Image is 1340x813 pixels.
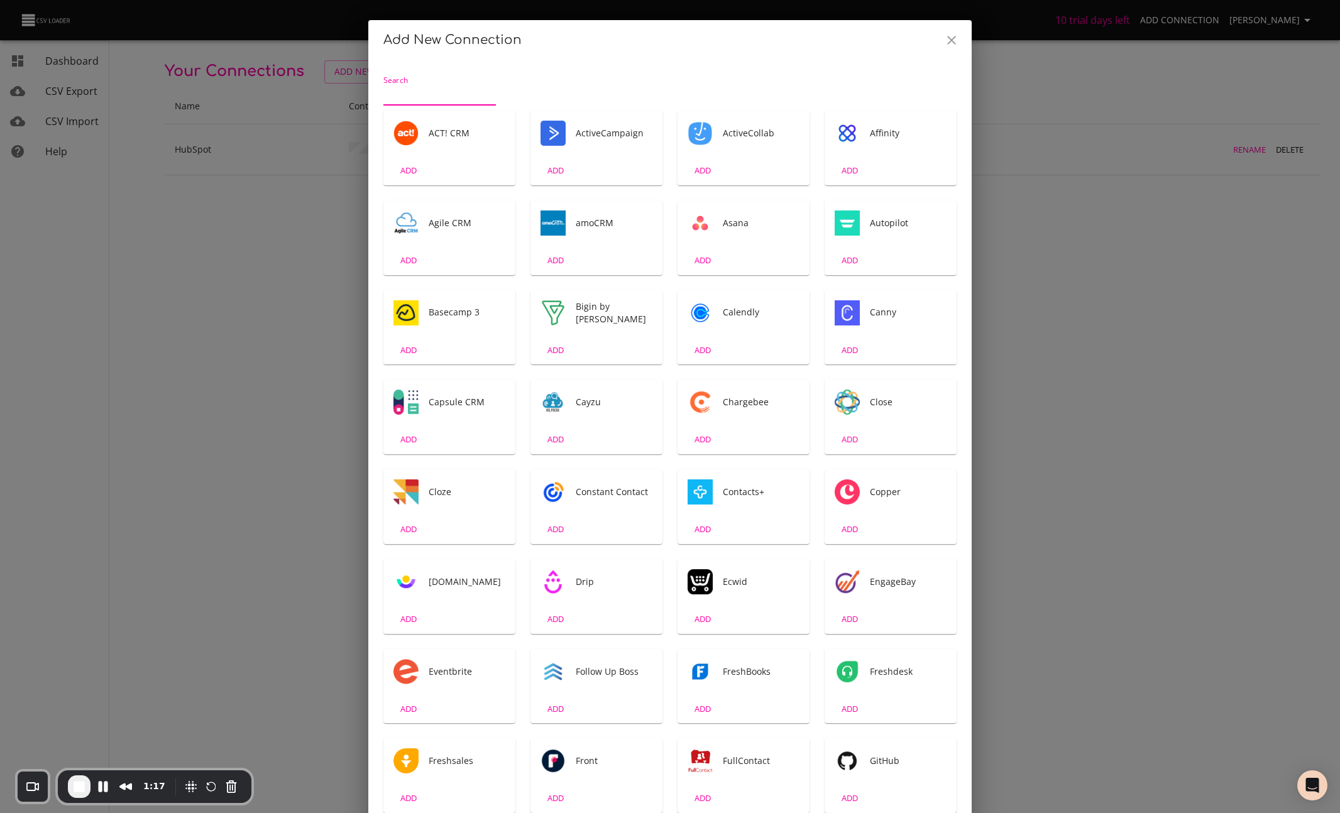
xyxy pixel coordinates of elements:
[830,699,870,719] button: ADD
[393,210,419,236] div: Tool
[576,755,652,767] span: Front
[723,755,799,767] span: FullContact
[833,522,867,537] span: ADD
[835,569,860,594] div: Tool
[576,665,652,678] span: Follow Up Boss
[683,699,723,719] button: ADD
[429,755,505,767] span: Freshsales
[688,569,713,594] div: Tool
[392,612,426,626] span: ADD
[539,791,573,805] span: ADD
[833,163,867,178] span: ADD
[429,396,505,408] span: Capsule CRM
[388,161,429,180] button: ADD
[835,479,860,505] div: Tool
[870,217,947,229] span: Autopilot
[723,486,799,498] span: Contacts+
[539,702,573,716] span: ADD
[835,121,860,146] div: Tool
[835,659,860,684] img: Freshdesk
[393,300,419,325] img: Basecamp 3
[688,748,713,773] div: Tool
[429,306,505,319] span: Basecamp 3
[870,755,947,767] span: GitHub
[835,748,860,773] div: Tool
[723,127,799,139] span: ActiveCollab
[539,432,573,447] span: ADD
[541,479,566,505] img: Constant Contact
[683,251,723,270] button: ADD
[383,30,957,50] h2: Add New Connection
[835,390,860,415] img: Close
[830,161,870,180] button: ADD
[388,520,429,539] button: ADD
[688,300,713,325] img: Calendly
[686,522,720,537] span: ADD
[541,210,566,236] div: Tool
[830,430,870,449] button: ADD
[833,253,867,268] span: ADD
[723,217,799,229] span: Asana
[393,121,419,146] div: Tool
[1297,770,1327,800] div: Open Intercom Messenger
[535,341,576,360] button: ADD
[723,306,799,319] span: Calendly
[393,121,419,146] img: ACT! CRM
[576,127,652,139] span: ActiveCampaign
[541,479,566,505] div: Tool
[870,576,947,588] span: EngageBay
[393,659,419,684] img: Eventbrite
[835,390,860,415] div: Tool
[686,343,720,357] span: ADD
[688,121,713,146] img: ActiveCollab
[392,343,426,357] span: ADD
[576,576,652,588] span: Drip
[393,748,419,773] img: Freshsales
[541,659,566,684] img: Follow Up Boss
[688,748,713,773] img: FullContact
[392,522,426,537] span: ADD
[835,210,860,236] div: Tool
[429,665,505,678] span: Eventbrite
[393,390,419,415] div: Tool
[683,788,723,808] button: ADD
[830,341,870,360] button: ADD
[541,659,566,684] div: Tool
[835,300,860,325] img: Canny
[835,121,860,146] img: Affinity
[723,396,799,408] span: Chargebee
[833,343,867,357] span: ADD
[429,217,505,229] span: Agile CRM
[830,251,870,270] button: ADD
[393,390,419,415] img: Capsule CRM
[541,748,566,773] img: Front
[393,659,419,684] div: Tool
[539,612,573,626] span: ADD
[686,791,720,805] span: ADD
[833,612,867,626] span: ADD
[388,251,429,270] button: ADD
[688,659,713,684] img: FreshBooks
[393,300,419,325] div: Tool
[683,341,723,360] button: ADD
[835,479,860,505] img: Copper
[541,390,566,415] div: Tool
[392,702,426,716] span: ADD
[541,748,566,773] div: Tool
[539,522,573,537] span: ADD
[683,430,723,449] button: ADD
[388,430,429,449] button: ADD
[870,127,947,139] span: Affinity
[835,300,860,325] div: Tool
[535,609,576,629] button: ADD
[688,390,713,415] img: Chargebee
[870,306,947,319] span: Canny
[393,210,419,236] img: Agile CRM
[833,432,867,447] span: ADD
[541,300,566,325] img: Bigin by Zoho CRM
[688,121,713,146] div: Tool
[870,396,947,408] span: Close
[541,121,566,146] div: Tool
[576,486,652,498] span: Constant Contact
[688,479,713,505] div: Tool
